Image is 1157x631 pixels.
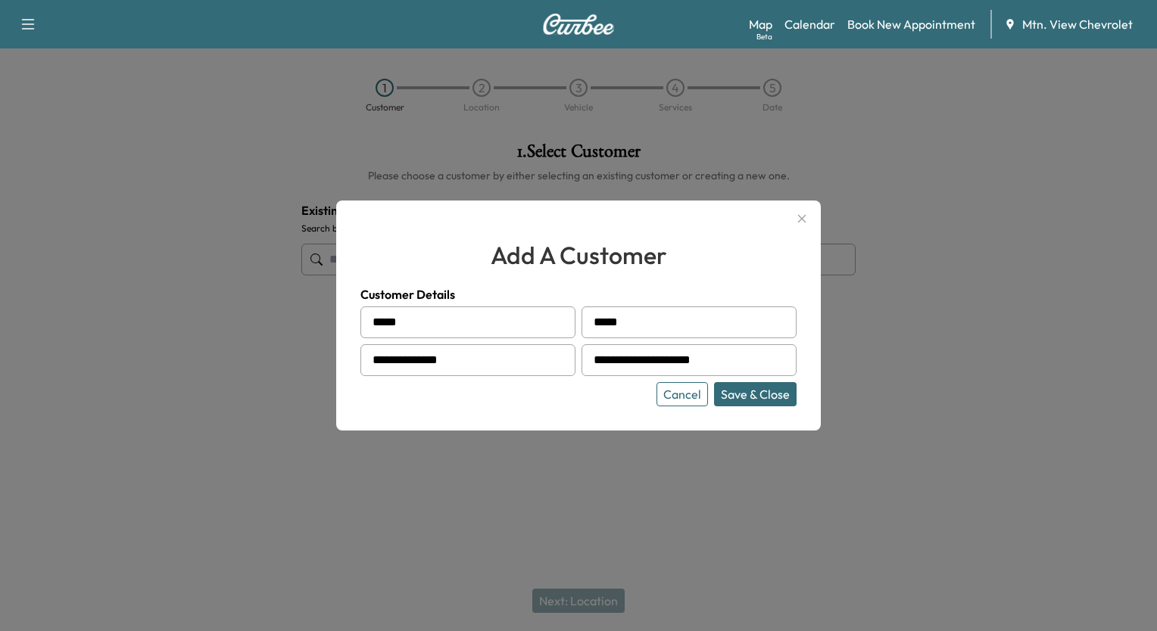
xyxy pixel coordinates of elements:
[360,285,797,303] h4: Customer Details
[749,15,772,33] a: MapBeta
[360,237,797,273] h2: add a customer
[714,382,797,406] button: Save & Close
[756,31,772,42] div: Beta
[847,15,975,33] a: Book New Appointment
[542,14,615,35] img: Curbee Logo
[656,382,708,406] button: Cancel
[1022,15,1133,33] span: Mtn. View Chevrolet
[784,15,835,33] a: Calendar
